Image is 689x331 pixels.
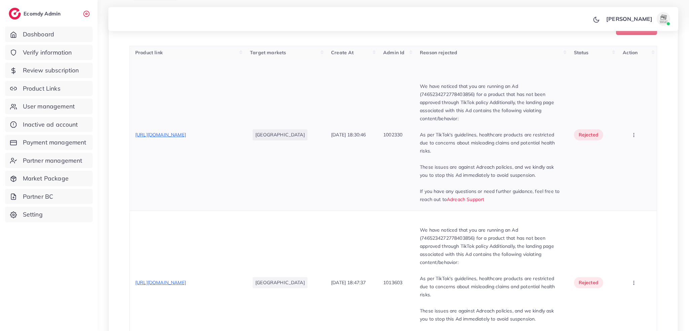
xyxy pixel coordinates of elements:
[23,210,43,219] span: Setting
[9,8,62,20] a: logoEcomdy Admin
[23,102,75,111] span: User management
[331,278,366,287] p: [DATE] 18:47:37
[574,49,589,56] span: Status
[5,63,93,78] a: Review subscription
[23,120,78,129] span: Inactive ad account
[9,8,21,20] img: logo
[135,49,163,56] span: Product link
[23,156,82,165] span: Partner management
[383,131,402,139] p: 1002330
[5,207,93,222] a: Setting
[23,30,54,39] span: Dashboard
[23,174,69,183] span: Market Package
[420,82,563,123] p: We have noticed that you are running an Ad (7465234272778403856) for a product that has not been ...
[24,10,62,17] h2: Ecomdy Admin
[447,196,484,202] a: Adreach Support
[23,138,86,147] span: Payment management
[5,45,93,60] a: Verify information
[383,278,402,287] p: 1013603
[579,279,599,286] span: rejected
[23,192,53,201] span: Partner BC
[603,12,673,26] a: [PERSON_NAME]avatar
[5,135,93,150] a: Payment management
[420,307,563,323] p: These issues are against Adreach policies, and we kindly ask you to stop this Ad immediately to a...
[23,66,79,75] span: Review subscription
[250,49,286,56] span: Target markets
[135,132,186,138] span: [URL][DOMAIN_NAME]
[23,48,72,57] span: Verify information
[5,171,93,186] a: Market Package
[420,274,563,299] p: As per TikTok's guidelines, healthcare products are restricted due to concerns about misleading c...
[23,84,61,93] span: Product Links
[657,12,670,26] img: avatar
[331,131,366,139] p: [DATE] 18:30:46
[5,81,93,96] a: Product Links
[606,15,652,23] p: [PERSON_NAME]
[5,189,93,204] a: Partner BC
[383,49,404,56] span: Admin Id
[331,49,354,56] span: Create At
[420,163,563,179] p: These issues are against Adreach policies, and we kindly ask you to stop this Ad immediately to a...
[420,49,457,56] span: Reason rejected
[135,279,186,286] span: [URL][DOMAIN_NAME]
[623,49,638,56] span: Action
[420,226,563,266] p: We have noticed that you are running an Ad (7465234272778403856) for a product that has not been ...
[5,153,93,168] a: Partner management
[253,277,307,288] li: [GEOGRAPHIC_DATA]
[420,131,563,155] p: As per TikTok's guidelines, healthcare products are restricted due to concerns about misleading c...
[253,129,307,140] li: [GEOGRAPHIC_DATA]
[5,99,93,114] a: User management
[579,131,599,138] span: rejected
[5,117,93,132] a: Inactive ad account
[420,187,563,203] p: If you have any questions or need further guidance, feel free to reach out to
[5,27,93,42] a: Dashboard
